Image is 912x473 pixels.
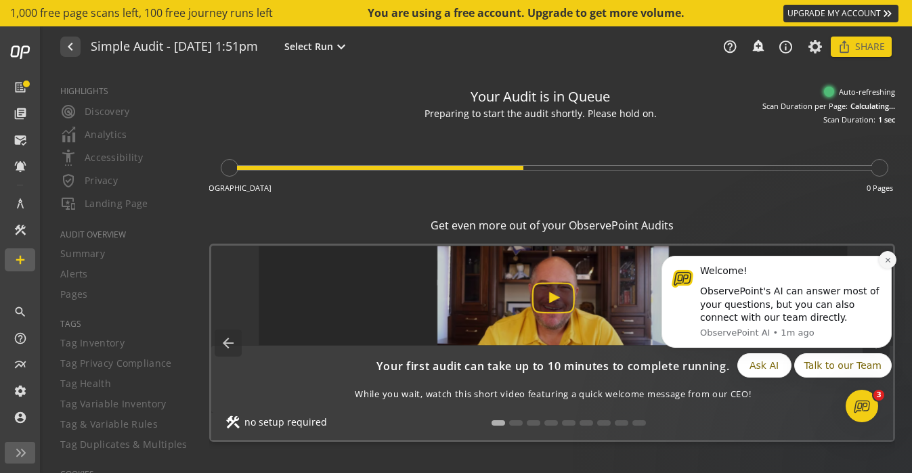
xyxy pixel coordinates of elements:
div: Auto-refreshing [824,87,895,97]
iframe: Intercom notifications message [641,239,912,429]
a: UPGRADE MY ACCOUNT [783,5,898,22]
mat-icon: construction [14,223,27,237]
mat-icon: ios_share [838,40,851,53]
div: Scan Duration: [823,114,875,125]
mat-icon: construction [225,414,241,430]
button: Share [831,37,892,57]
span: Share [855,35,885,59]
mat-icon: notifications_active [14,160,27,173]
div: no setup required [225,415,327,430]
mat-icon: info_outline [778,39,794,55]
mat-icon: expand_more [333,39,349,55]
div: 1 sec [878,114,895,125]
mat-icon: library_books [14,107,27,120]
h1: Simple Audit - 09 October 2025 | 1:51pm [91,40,258,54]
img: Profile image for ObservePoint AI [30,29,52,51]
div: Scan Duration per Page: [762,101,848,112]
div: message notification from ObservePoint AI, 1m ago. Welcome! ObservePoint's AI can answer most of ... [20,17,251,109]
mat-icon: help_outline [722,39,737,54]
div: Get even more out of your ObservePoint Audits [209,218,895,233]
mat-icon: navigate_before [62,39,77,55]
span: 3 [873,390,884,401]
div: 0 Pages [867,183,893,194]
div: In [GEOGRAPHIC_DATA] [188,183,272,194]
mat-icon: arrow_back [215,330,242,357]
img: slide image [259,246,848,346]
iframe: Intercom live chat [846,390,878,422]
button: Quick reply: Ask AI [96,114,150,139]
mat-icon: multiline_chart [14,358,27,371]
mat-icon: settings [14,384,27,398]
mat-icon: architecture [14,197,27,210]
mat-icon: add_alert [751,39,764,52]
div: Welcome! [59,26,240,39]
mat-icon: keyboard_double_arrow_right [881,7,894,20]
mat-icon: search [14,305,27,319]
mat-icon: add [14,253,27,267]
mat-icon: account_circle [14,411,27,424]
button: Dismiss notification [238,12,255,30]
mat-icon: list_alt [14,81,27,94]
div: Preparing to start the audit shortly. Please hold on. [425,107,657,121]
mat-icon: mark_email_read [14,133,27,147]
mat-icon: help_outline [14,332,27,345]
div: Your Audit is in Queue [471,87,610,107]
p: Message from ObservePoint AI, sent 1m ago [59,88,240,100]
div: ObservePoint's AI can answer most of your questions, but you can also connect with our team direc... [59,46,240,86]
span: Select Run [284,40,333,53]
span: While you wait, watch this short video featuring a quick welcome message from our CEO! [355,388,751,401]
div: Your first audit can take up to 10 minutes to complete running. [225,359,882,374]
div: Quick reply options [20,114,251,139]
div: You are using a free account. Upgrade to get more volume. [368,5,686,21]
button: Quick reply: Talk to our Team [153,114,251,139]
span: 1,000 free page scans left, 100 free journey runs left [10,5,273,21]
div: Message content [59,26,240,85]
div: Calculating... [850,101,895,112]
button: Select Run [282,38,352,55]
